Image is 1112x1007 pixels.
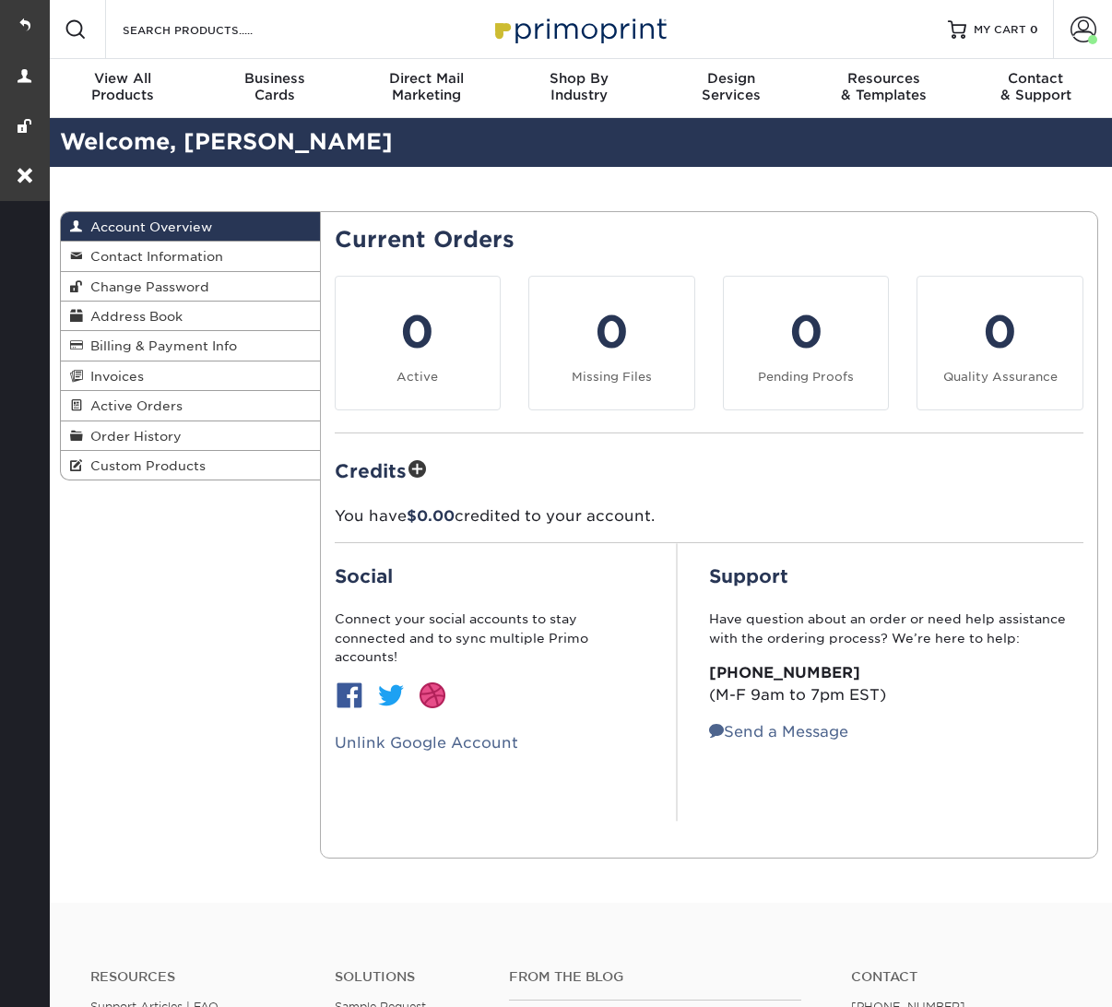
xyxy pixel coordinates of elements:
h2: Credits [335,456,1084,484]
small: Active [396,370,438,384]
span: Change Password [83,279,209,294]
a: Order History [61,421,320,451]
span: Active Orders [83,398,183,413]
span: Design [656,70,808,87]
span: 0 [1030,23,1038,36]
a: Custom Products [61,451,320,480]
a: Change Password [61,272,320,302]
small: Missing Files [572,370,652,384]
img: btn-dribbble.jpg [418,681,447,710]
h2: Support [709,565,1083,587]
a: Account Overview [61,212,320,242]
p: Have question about an order or need help assistance with the ordering process? We’re here to help: [709,610,1083,647]
span: Account Overview [83,219,212,234]
a: Send a Message [709,723,848,740]
img: btn-facebook.jpg [335,681,364,710]
div: 0 [540,299,683,365]
a: BusinessCards [198,59,350,118]
span: Shop By [503,70,655,87]
div: Marketing [350,70,503,103]
span: Direct Mail [350,70,503,87]
span: MY CART [974,22,1026,38]
span: Contact [960,70,1112,87]
div: 0 [735,299,878,365]
a: 0 Missing Files [528,276,695,410]
a: Direct MailMarketing [350,59,503,118]
div: Products [46,70,198,103]
span: View All [46,70,198,87]
div: 0 [347,299,490,365]
span: Contact Information [83,249,223,264]
span: Business [198,70,350,87]
img: Primoprint [487,9,671,49]
span: Address Book [83,309,183,324]
span: $0.00 [407,507,455,525]
a: Invoices [61,361,320,391]
p: You have credited to your account. [335,505,1084,527]
h4: Resources [90,969,307,985]
a: Shop ByIndustry [503,59,655,118]
a: Unlink Google Account [335,734,518,752]
small: Pending Proofs [758,370,854,384]
img: btn-twitter.jpg [376,681,406,710]
div: & Support [960,70,1112,103]
a: 0 Quality Assurance [917,276,1083,410]
a: Address Book [61,302,320,331]
a: Resources& Templates [808,59,960,118]
span: Custom Products [83,458,206,473]
p: Connect your social accounts to stay connected and to sync multiple Primo accounts! [335,610,645,666]
span: Order History [83,429,182,444]
div: 0 [929,299,1071,365]
div: Cards [198,70,350,103]
a: Contact [851,969,1068,985]
span: Resources [808,70,960,87]
input: SEARCH PRODUCTS..... [121,18,301,41]
a: 0 Pending Proofs [723,276,890,410]
a: Contact& Support [960,59,1112,118]
span: Billing & Payment Info [83,338,237,353]
small: Quality Assurance [943,370,1058,384]
h4: From the Blog [509,969,801,985]
a: View AllProducts [46,59,198,118]
a: DesignServices [656,59,808,118]
h2: Welcome, [PERSON_NAME] [46,125,1112,160]
p: (M-F 9am to 7pm EST) [709,662,1083,706]
a: Contact Information [61,242,320,271]
a: 0 Active [335,276,502,410]
span: Invoices [83,369,144,384]
div: Industry [503,70,655,103]
a: Billing & Payment Info [61,331,320,361]
div: Services [656,70,808,103]
h2: Social [335,565,645,587]
a: Active Orders [61,391,320,421]
strong: [PHONE_NUMBER] [709,664,860,681]
h4: Solutions [335,969,481,985]
div: & Templates [808,70,960,103]
h2: Current Orders [335,227,1084,254]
